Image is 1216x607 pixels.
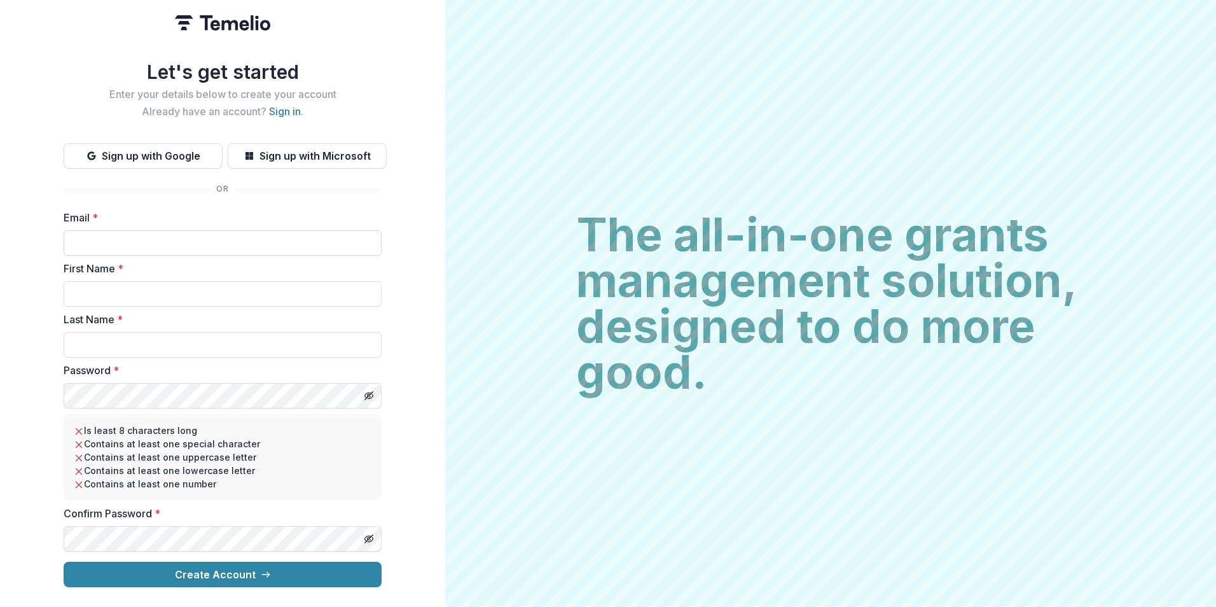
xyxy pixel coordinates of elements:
[269,105,301,118] a: Sign in
[359,386,379,406] button: Toggle password visibility
[228,143,387,169] button: Sign up with Microsoft
[64,261,374,276] label: First Name
[64,562,382,587] button: Create Account
[64,106,382,118] h2: Already have an account? .
[64,506,374,521] label: Confirm Password
[74,450,371,464] li: Contains at least one uppercase letter
[64,363,374,378] label: Password
[74,464,371,477] li: Contains at least one lowercase letter
[74,437,371,450] li: Contains at least one special character
[74,424,371,437] li: Is least 8 characters long
[359,529,379,549] button: Toggle password visibility
[74,477,371,491] li: Contains at least one number
[175,15,270,31] img: Temelio
[64,143,223,169] button: Sign up with Google
[64,210,374,225] label: Email
[64,88,382,101] h2: Enter your details below to create your account
[64,60,382,83] h1: Let's get started
[64,312,374,327] label: Last Name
